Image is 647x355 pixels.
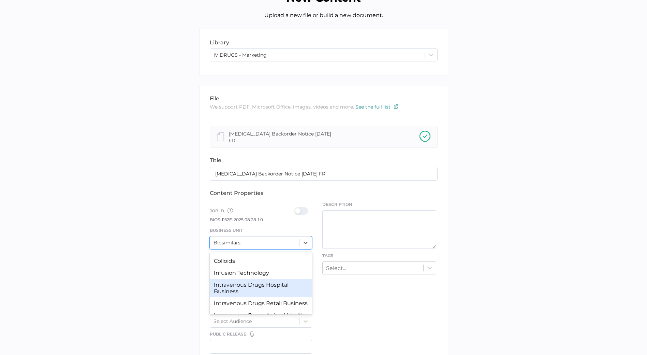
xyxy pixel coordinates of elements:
div: Infusion Technology [210,267,312,279]
div: library [210,39,438,46]
div: IV DRUGS - Marketing [214,52,267,58]
div: Colloids [210,255,312,267]
img: tooltip-default.0a89c667.svg [227,208,233,213]
a: See the full list [355,104,398,110]
img: bell-default.8986a8bf.svg [250,331,254,337]
p: We support PDF, Microsoft Office, images, videos and more. [210,103,438,111]
span: BIOS-1162E-2025.08.28-1.0 [210,217,263,222]
span: Business Unit [210,228,243,233]
div: Biosimilars [214,240,240,246]
div: content properties [210,190,438,196]
span: Description [322,201,436,208]
span: Tags [322,253,334,258]
img: document-file-grey.20d19ea5.svg [217,132,224,141]
div: [MEDICAL_DATA] Backorder Notice [DATE] FR [229,130,339,144]
input: Type the name of your content [210,167,438,181]
div: Select... [326,265,346,271]
div: Intravenous Drugs Retail Business [210,297,312,309]
div: Select Audience [214,318,252,324]
div: Intravenous Drugs Hospital Business [210,279,312,297]
span: Public Release [210,331,246,337]
span: Upload a new file or build a new document. [264,12,383,18]
img: checkmark-upload-success.08ba15b3.svg [420,131,430,142]
img: external-link-icon.7ec190a1.svg [394,104,398,109]
div: Intravenous Drugs Animal Health Business [210,309,312,328]
div: title [210,157,438,164]
span: Job ID [210,207,233,216]
div: file [210,95,438,102]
